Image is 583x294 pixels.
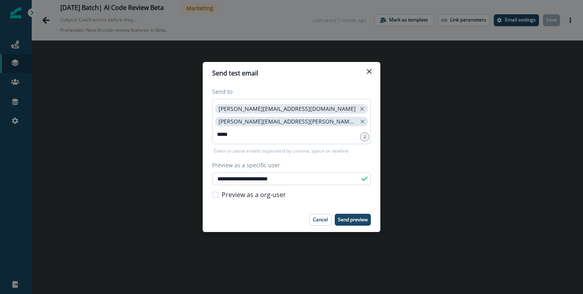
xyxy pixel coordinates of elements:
label: Send to [212,87,366,96]
button: close [359,118,366,126]
div: 2 [360,132,369,141]
button: close [358,105,366,113]
span: Preview as a org-user [222,190,286,199]
p: [PERSON_NAME][EMAIL_ADDRESS][DOMAIN_NAME] [219,106,356,112]
button: Cancel [309,214,332,226]
label: Preview as a specific user [212,161,366,169]
p: Enter or paste emails separated by comma, space or newline [212,147,350,155]
button: Send preview [335,214,371,226]
p: Send test email [212,68,258,78]
p: [PERSON_NAME][EMAIL_ADDRESS][PERSON_NAME][DOMAIN_NAME] [219,118,357,125]
p: Send preview [338,217,368,222]
p: Cancel [313,217,328,222]
button: Close [363,65,376,78]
